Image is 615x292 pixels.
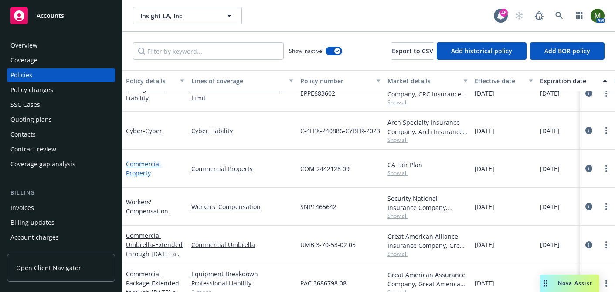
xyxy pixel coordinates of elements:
span: Add historical policy [451,47,512,55]
a: Cyber Liability [191,126,293,135]
a: circleInformation [584,240,594,250]
a: Overview [7,38,115,52]
span: Accounts [37,12,64,19]
span: Show all [387,136,468,144]
button: Add historical policy [437,42,527,60]
span: - Cyber [143,127,162,135]
span: Show inactive [289,47,322,55]
a: Commercial Umbrella [126,231,184,276]
a: Coverage gap analysis [7,157,115,171]
a: circleInformation [584,88,594,99]
a: Workers' Compensation [191,202,293,211]
img: photo [591,9,605,23]
a: Quoting plans [7,113,115,127]
a: Commercial Property [191,164,293,173]
div: Billing [7,189,115,197]
a: Management Liability [126,85,165,102]
div: Invoices [10,201,34,215]
button: Add BOR policy [530,42,605,60]
div: Policies [10,68,32,82]
button: Market details [384,70,471,91]
span: Export to CSV [392,47,433,55]
span: Insight LA, Inc. [140,11,216,21]
a: Installment plans [7,245,115,259]
a: Switch app [571,7,588,24]
span: [DATE] [475,164,494,173]
button: Insight LA, Inc. [133,7,242,24]
button: Policy number [297,70,384,91]
button: Nova Assist [540,275,599,292]
span: Nova Assist [558,279,592,287]
a: Contract review [7,142,115,156]
button: Expiration date [537,70,611,91]
a: Equipment Breakdown [191,269,293,278]
div: Drag to move [540,275,551,292]
a: circleInformation [584,125,594,136]
span: [DATE] [540,126,560,135]
span: Show all [387,169,468,177]
a: Workers' Compensation [126,198,168,215]
a: Coverage [7,53,115,67]
span: [DATE] [540,164,560,173]
span: UMB 3-70-53-02 05 [300,240,356,249]
a: more [601,163,612,174]
a: Cyber [126,127,162,135]
a: Commercial Umbrella [191,240,293,249]
div: Policy changes [10,83,53,97]
a: more [601,88,612,99]
a: Policy changes [7,83,115,97]
button: Effective date [471,70,537,91]
span: Show all [387,212,468,220]
div: Lines of coverage [191,76,284,86]
a: circleInformation [584,163,594,174]
div: 46 [500,9,508,17]
span: [DATE] [475,240,494,249]
a: SSC Cases [7,98,115,112]
a: Invoices [7,201,115,215]
span: - Extended through [DATE] and will be Non-Renewed [126,240,184,276]
div: Coverage [10,53,37,67]
div: Arch Specialty Insurance Company, Arch Insurance Company, CRC Group [387,118,468,136]
div: Coverage gap analysis [10,157,75,171]
div: Great American Alliance Insurance Company, Great American Insurance Group [387,232,468,250]
a: more [601,278,612,289]
span: SNP1465642 [300,202,336,211]
span: [DATE] [475,278,494,288]
a: Professional Liability [191,278,293,288]
span: [DATE] [540,240,560,249]
div: Policy details [126,76,175,86]
a: more [601,240,612,250]
div: Contract review [10,142,56,156]
div: SSC Cases [10,98,40,112]
span: Open Client Navigator [16,263,81,272]
a: Account charges [7,230,115,244]
button: Policy details [122,70,188,91]
span: COM 2442128 09 [300,164,350,173]
a: Contacts [7,127,115,141]
div: Policy number [300,76,371,86]
span: [DATE] [475,202,494,211]
a: Search [550,7,568,24]
span: Show all [387,250,468,258]
a: Billing updates [7,216,115,230]
div: Great American Assurance Company, Great American Insurance Group [387,270,468,289]
span: Show all [387,99,468,106]
div: Billing updates [10,216,54,230]
a: Start snowing [510,7,528,24]
div: Expiration date [540,76,598,86]
span: [DATE] [475,89,494,98]
a: Accounts [7,3,115,28]
button: Export to CSV [392,42,433,60]
input: Filter by keyword... [133,42,284,60]
span: [DATE] [540,89,560,98]
div: Effective date [475,76,523,86]
span: [DATE] [540,202,560,211]
div: Account charges [10,230,59,244]
span: Add BOR policy [544,47,590,55]
div: Market details [387,76,458,86]
div: Quoting plans [10,113,52,127]
a: Directors and Officers - Shared Limit [191,84,293,103]
span: [DATE] [475,126,494,135]
a: more [601,201,612,212]
a: circleInformation [584,201,594,212]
